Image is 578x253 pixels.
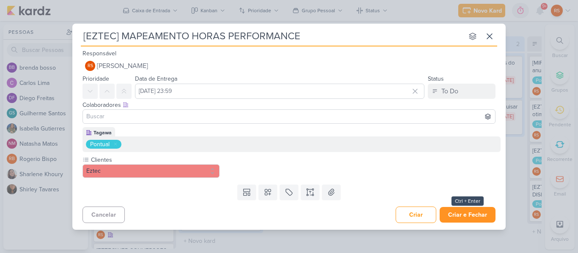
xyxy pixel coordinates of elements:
div: Pontual [90,140,110,149]
div: To Do [441,86,458,96]
input: Select a date [135,84,424,99]
div: Colaboradores [83,101,495,109]
input: Buscar [85,112,493,122]
button: To Do [428,84,495,99]
label: Status [428,75,444,82]
button: RS [PERSON_NAME] [83,58,495,73]
input: Kard Sem Título [81,29,463,44]
button: Cancelar [83,207,125,223]
label: Data de Entrega [135,75,177,82]
button: Eztec [83,164,220,178]
p: RS [88,64,93,68]
label: Prioridade [83,75,109,82]
label: Clientes [90,155,220,164]
label: Responsável [83,50,116,57]
span: [PERSON_NAME] [97,61,148,71]
button: Criar [396,207,436,223]
div: Ctrl + Enter [451,196,484,206]
div: Tagawa [94,129,112,136]
button: Criar e Fechar [440,207,495,223]
div: Renan Sena [85,61,95,71]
